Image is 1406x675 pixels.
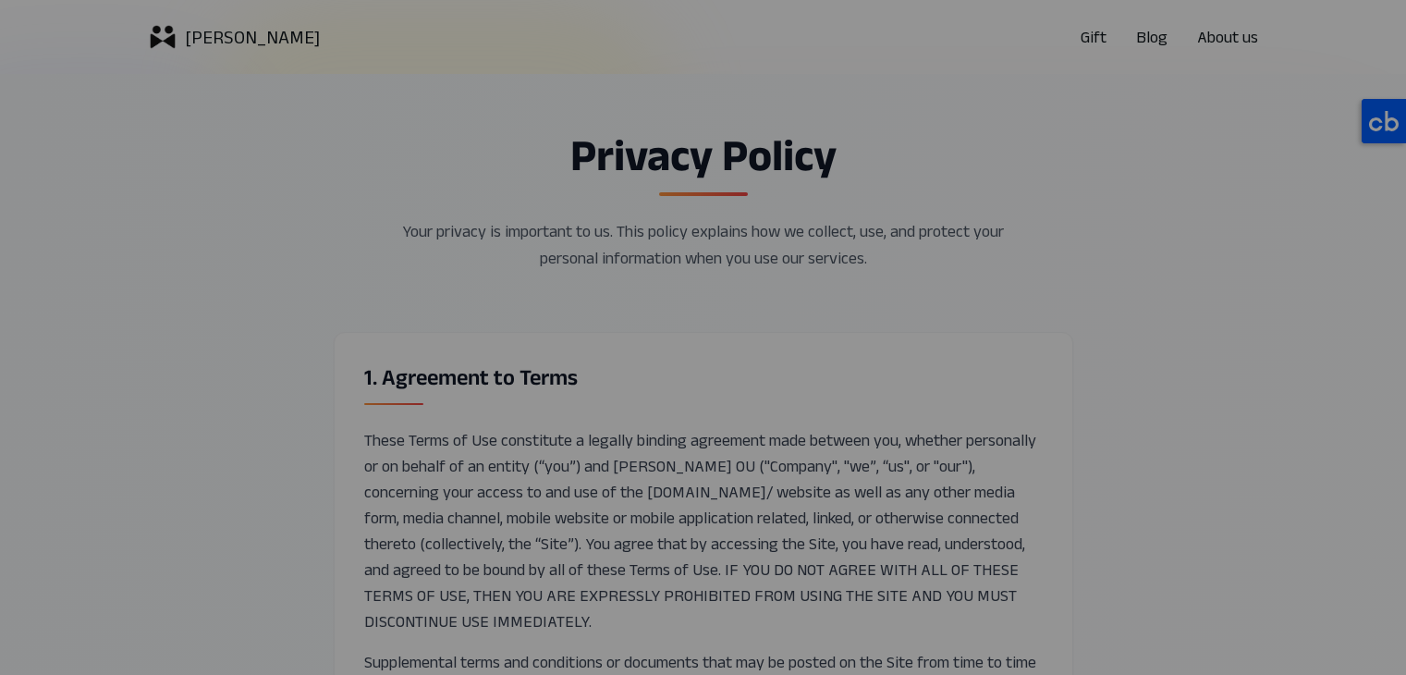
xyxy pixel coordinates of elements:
a: logoicon[PERSON_NAME] [148,22,320,52]
p: Your privacy is important to us. This policy explains how we collect, use, and protect your perso... [393,218,1014,273]
a: About us [1197,24,1258,50]
p: [PERSON_NAME] [185,24,320,50]
p: These Terms of Use constitute a legally binding agreement made between you, whether personally or... [364,427,1043,634]
a: Blog [1136,24,1168,50]
h2: 1. Agreement to Terms [364,362,1043,392]
img: logoicon [148,22,177,52]
a: Gift [1081,24,1106,50]
h1: Privacy Policy [334,133,1073,178]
